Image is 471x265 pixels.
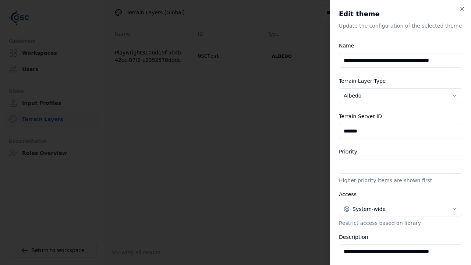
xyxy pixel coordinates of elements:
[339,9,462,19] h2: Edit theme
[339,149,357,155] label: Priority
[339,43,354,49] label: Name
[339,191,357,197] label: Access
[339,177,462,184] p: Higher priority items are shown first
[339,219,462,227] p: Restrict access based on library
[339,78,386,84] label: Terrain Layer Type
[339,234,368,240] label: Description
[339,22,462,29] p: Update the configuration of the selected theme
[339,113,382,119] label: Terrain Server ID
